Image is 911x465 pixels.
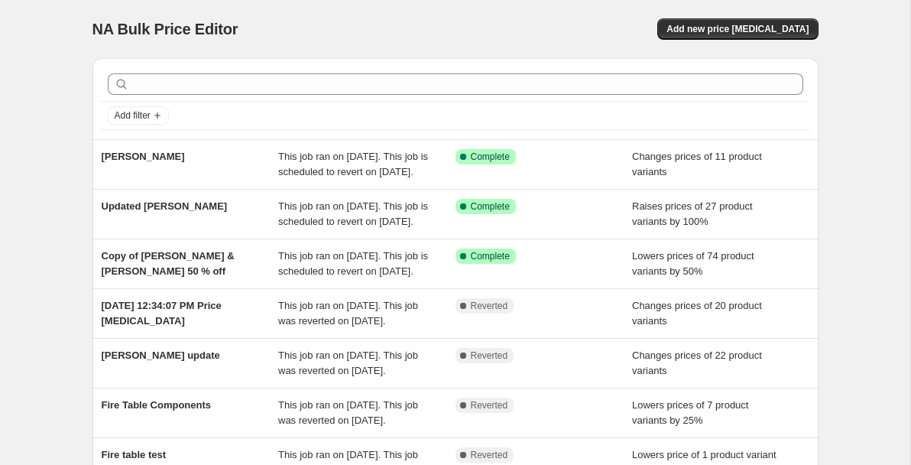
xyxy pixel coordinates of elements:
[115,109,151,122] span: Add filter
[278,200,428,227] span: This job ran on [DATE]. This job is scheduled to revert on [DATE].
[92,21,238,37] span: NA Bulk Price Editor
[471,200,510,213] span: Complete
[278,151,428,177] span: This job ran on [DATE]. This job is scheduled to revert on [DATE].
[278,250,428,277] span: This job ran on [DATE]. This job is scheduled to revert on [DATE].
[471,399,508,411] span: Reverted
[102,399,212,411] span: Fire Table Components
[657,18,818,40] button: Add new price [MEDICAL_DATA]
[471,449,508,461] span: Reverted
[108,106,169,125] button: Add filter
[471,250,510,262] span: Complete
[632,399,748,426] span: Lowers prices of 7 product variants by 25%
[471,350,508,362] span: Reverted
[632,200,753,227] span: Raises prices of 27 product variants by 100%
[632,151,762,177] span: Changes prices of 11 product variants
[102,449,167,460] span: Fire table test
[102,250,235,277] span: Copy of [PERSON_NAME] & [PERSON_NAME] 50 % off
[278,300,418,327] span: This job ran on [DATE]. This job was reverted on [DATE].
[666,23,809,35] span: Add new price [MEDICAL_DATA]
[102,350,220,361] span: [PERSON_NAME] update
[102,200,228,212] span: Updated [PERSON_NAME]
[632,250,754,277] span: Lowers prices of 74 product variants by 50%
[471,300,508,312] span: Reverted
[102,151,185,162] span: [PERSON_NAME]
[278,399,418,426] span: This job ran on [DATE]. This job was reverted on [DATE].
[278,350,418,376] span: This job ran on [DATE]. This job was reverted on [DATE].
[102,300,222,327] span: [DATE] 12:34:07 PM Price [MEDICAL_DATA]
[632,300,762,327] span: Changes prices of 20 product variants
[632,350,762,376] span: Changes prices of 22 product variants
[471,151,510,163] span: Complete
